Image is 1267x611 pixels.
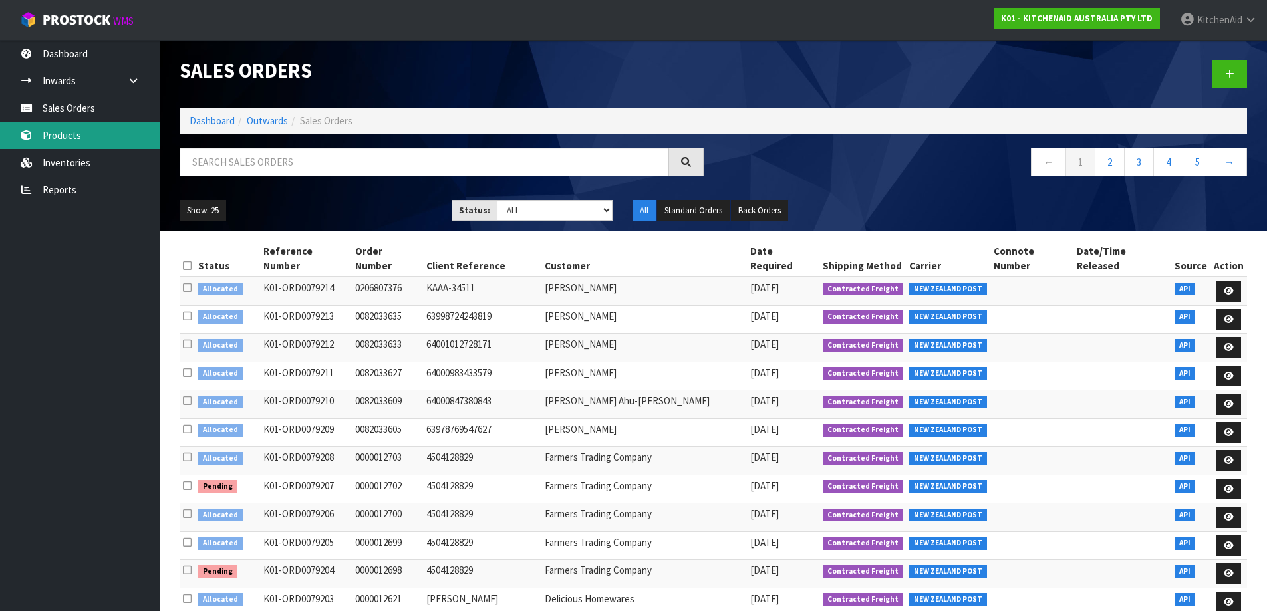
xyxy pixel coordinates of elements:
td: K01-ORD0079211 [260,362,352,390]
span: [DATE] [750,281,779,294]
a: 2 [1095,148,1125,176]
td: [PERSON_NAME] [541,418,747,447]
a: 1 [1065,148,1095,176]
td: Farmers Trading Company [541,447,747,475]
span: Contracted Freight [823,593,903,606]
td: 0082033605 [352,418,423,447]
span: Allocated [198,424,243,437]
span: NEW ZEALAND POST [909,452,987,465]
span: Contracted Freight [823,537,903,550]
span: API [1175,537,1195,550]
span: Allocated [198,452,243,465]
th: Shipping Method [819,241,907,277]
th: Date/Time Released [1073,241,1171,277]
span: API [1175,452,1195,465]
td: 0082033633 [352,334,423,362]
span: Contracted Freight [823,339,903,352]
td: Farmers Trading Company [541,531,747,560]
h1: Sales Orders [180,60,704,82]
td: 0000012699 [352,531,423,560]
a: Dashboard [190,114,235,127]
span: Allocated [198,537,243,550]
td: 4504128829 [423,447,541,475]
th: Order Number [352,241,423,277]
td: 4504128829 [423,531,541,560]
th: Client Reference [423,241,541,277]
span: Allocated [198,310,243,324]
td: [PERSON_NAME] [541,334,747,362]
span: Contracted Freight [823,452,903,465]
input: Search sales orders [180,148,669,176]
span: NEW ZEALAND POST [909,565,987,578]
a: 3 [1124,148,1154,176]
span: Contracted Freight [823,367,903,380]
span: NEW ZEALAND POST [909,396,987,409]
a: Outwards [247,114,288,127]
th: Carrier [906,241,990,277]
span: [DATE] [750,338,779,350]
td: 4504128829 [423,560,541,588]
td: 0082033627 [352,362,423,390]
td: K01-ORD0079207 [260,475,352,503]
td: 4504128829 [423,503,541,532]
th: Connote Number [990,241,1073,277]
span: ProStock [43,11,110,29]
span: Allocated [198,339,243,352]
span: NEW ZEALAND POST [909,367,987,380]
span: API [1175,565,1195,578]
td: 63978769547627 [423,418,541,447]
th: Action [1210,241,1247,277]
th: Customer [541,241,747,277]
td: 63998724243819 [423,305,541,334]
span: Contracted Freight [823,509,903,522]
td: Farmers Trading Company [541,560,747,588]
span: NEW ZEALAND POST [909,537,987,550]
td: K01-ORD0079210 [260,390,352,419]
td: 0000012700 [352,503,423,532]
span: Pending [198,480,237,493]
span: NEW ZEALAND POST [909,283,987,296]
td: Farmers Trading Company [541,475,747,503]
td: KAAA-34511 [423,277,541,305]
nav: Page navigation [724,148,1248,180]
span: [DATE] [750,394,779,407]
span: Sales Orders [300,114,352,127]
span: API [1175,396,1195,409]
th: Date Required [747,241,819,277]
td: K01-ORD0079204 [260,560,352,588]
span: API [1175,593,1195,606]
span: Contracted Freight [823,396,903,409]
span: Allocated [198,509,243,522]
td: K01-ORD0079214 [260,277,352,305]
strong: Status: [459,205,490,216]
td: 64001012728171 [423,334,541,362]
span: API [1175,283,1195,296]
span: API [1175,424,1195,437]
span: Allocated [198,396,243,409]
span: KitchenAid [1197,13,1242,26]
td: 4504128829 [423,475,541,503]
td: 0000012702 [352,475,423,503]
td: 0000012698 [352,560,423,588]
td: 0000012703 [352,447,423,475]
span: [DATE] [750,536,779,549]
span: [DATE] [750,310,779,322]
td: [PERSON_NAME] [541,362,747,390]
td: 64000983433579 [423,362,541,390]
span: [DATE] [750,423,779,435]
button: Standard Orders [657,200,730,221]
span: [DATE] [750,451,779,463]
td: K01-ORD0079208 [260,447,352,475]
th: Status [195,241,260,277]
button: Back Orders [731,200,788,221]
span: API [1175,509,1195,522]
span: Allocated [198,593,243,606]
td: K01-ORD0079212 [260,334,352,362]
span: API [1175,480,1195,493]
button: All [633,200,656,221]
span: Contracted Freight [823,310,903,324]
td: [PERSON_NAME] [541,277,747,305]
span: [DATE] [750,564,779,576]
td: [PERSON_NAME] [541,305,747,334]
td: K01-ORD0079206 [260,503,352,532]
